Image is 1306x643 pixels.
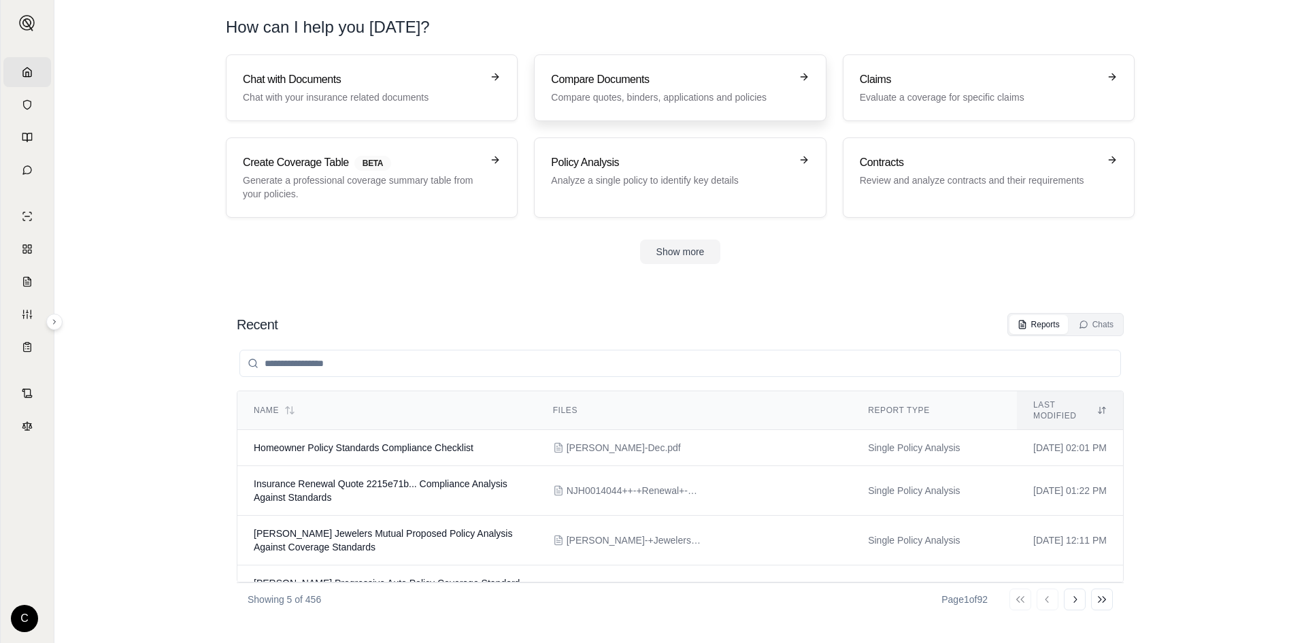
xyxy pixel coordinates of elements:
[3,155,51,185] a: Chat
[254,528,512,553] span: Goldstein Jewelers Mutual Proposed Policy Analysis Against Coverage Standards
[852,391,1017,430] th: Report Type
[1071,315,1122,334] button: Chats
[551,154,790,171] h3: Policy Analysis
[534,137,826,218] a: Policy AnalysisAnalyze a single policy to identify key details
[243,174,482,201] p: Generate a professional coverage summary table from your policies.
[3,234,51,264] a: Policy Comparisons
[254,442,473,453] span: Homeowner Policy Standards Compliance Checklist
[14,10,41,37] button: Expand sidebar
[1017,516,1123,565] td: [DATE] 12:11 PM
[852,565,1017,615] td: Single Policy Analysis
[1017,430,1123,466] td: [DATE] 02:01 PM
[860,154,1099,171] h3: Contracts
[3,299,51,329] a: Custom Report
[567,533,703,547] span: Goldstein+-+Jewelers+Mutual+NB+App.pdf
[852,430,1017,466] td: Single Policy Analysis
[248,593,321,606] p: Showing 5 of 456
[534,54,826,121] a: Compare DocumentsCompare quotes, binders, applications and policies
[243,71,482,88] h3: Chat with Documents
[3,411,51,441] a: Legal Search Engine
[3,57,51,87] a: Home
[640,240,721,264] button: Show more
[226,54,518,121] a: Chat with DocumentsChat with your insurance related documents
[852,516,1017,565] td: Single Policy Analysis
[1033,399,1107,421] div: Last modified
[537,391,852,430] th: Files
[1018,319,1060,330] div: Reports
[852,466,1017,516] td: Single Policy Analysis
[19,15,35,31] img: Expand sidebar
[551,90,790,104] p: Compare quotes, binders, applications and policies
[3,378,51,408] a: Contract Analysis
[3,201,51,231] a: Single Policy
[243,154,482,171] h3: Create Coverage Table
[11,605,38,632] div: C
[860,71,1099,88] h3: Claims
[3,332,51,362] a: Coverage Table
[1017,565,1123,615] td: [DATE] 05:18 PM
[843,137,1135,218] a: ContractsReview and analyze contracts and their requirements
[1017,466,1123,516] td: [DATE] 01:22 PM
[3,267,51,297] a: Claim Coverage
[226,137,518,218] a: Create Coverage TableBETAGenerate a professional coverage summary table from your policies.
[254,478,507,503] span: Insurance Renewal Quote 2215e71b... Compliance Analysis Against Standards
[860,90,1099,104] p: Evaluate a coverage for specific claims
[551,71,790,88] h3: Compare Documents
[1079,319,1114,330] div: Chats
[551,174,790,187] p: Analyze a single policy to identify key details
[237,315,278,334] h2: Recent
[3,122,51,152] a: Prompt Library
[354,156,391,171] span: BETA
[254,578,520,602] span: Jahmal Pinto Progressive Auto Policy Coverage Standard Analysis
[843,54,1135,121] a: ClaimsEvaluate a coverage for specific claims
[46,314,63,330] button: Expand sidebar
[3,90,51,120] a: Documents Vault
[226,16,430,38] h1: How can I help you [DATE]?
[860,174,1099,187] p: Review and analyze contracts and their requirements
[1009,315,1068,334] button: Reports
[567,484,703,497] span: NJH0014044++-+Renewal+-+RPS.pdf
[567,441,681,455] span: Salgado-Dec.pdf
[254,405,520,416] div: Name
[941,593,988,606] div: Page 1 of 92
[243,90,482,104] p: Chat with your insurance related documents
